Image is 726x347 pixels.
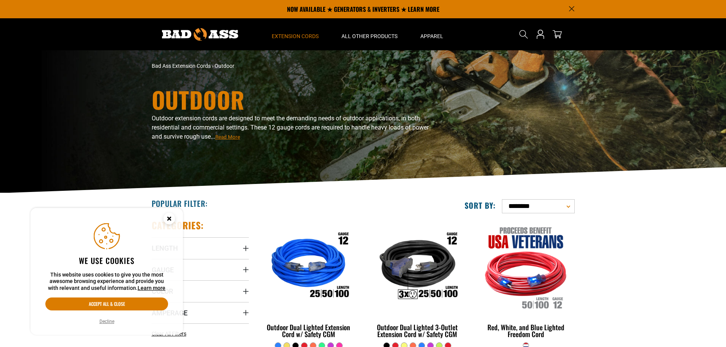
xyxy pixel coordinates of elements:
[260,18,330,50] summary: Extension Cords
[97,318,117,325] button: Decline
[465,200,496,210] label: Sort by:
[215,134,240,140] span: Read More
[518,28,530,40] summary: Search
[152,280,249,302] summary: Color
[261,223,357,311] img: Outdoor Dual Lighted Extension Cord w/ Safety CGM
[420,33,443,40] span: Apparel
[152,63,211,69] a: Bad Ass Extension Cords
[212,63,213,69] span: ›
[45,272,168,292] p: This website uses cookies to give you the most awesome browsing experience and provide you with r...
[477,324,574,337] div: Red, White, and Blue Lighted Freedom Cord
[272,33,319,40] span: Extension Cords
[152,115,429,140] span: Outdoor extension cords are designed to meet the demanding needs of outdoor applications, in both...
[152,198,208,208] h2: Popular Filter:
[152,62,430,70] nav: breadcrumbs
[477,219,574,342] a: Red, White, and Blue Lighted Freedom Cord Red, White, and Blue Lighted Freedom Cord
[152,259,249,280] summary: Gauge
[369,324,466,337] div: Outdoor Dual Lighted 3-Outlet Extension Cord w/ Safety CGM
[30,208,183,335] aside: Cookie Consent
[260,324,357,337] div: Outdoor Dual Lighted Extension Cord w/ Safety CGM
[215,63,234,69] span: Outdoor
[152,302,249,323] summary: Amperage
[478,223,574,311] img: Red, White, and Blue Lighted Freedom Cord
[152,88,430,111] h1: Outdoor
[409,18,455,50] summary: Apparel
[152,237,249,259] summary: Length
[341,33,397,40] span: All Other Products
[260,219,357,342] a: Outdoor Dual Lighted Extension Cord w/ Safety CGM Outdoor Dual Lighted Extension Cord w/ Safety CGM
[45,297,168,310] button: Accept all & close
[152,331,186,337] span: Clear All Filters
[330,18,409,50] summary: All Other Products
[369,219,466,342] a: Outdoor Dual Lighted 3-Outlet Extension Cord w/ Safety CGM Outdoor Dual Lighted 3-Outlet Extensio...
[162,28,238,41] img: Bad Ass Extension Cords
[369,223,465,311] img: Outdoor Dual Lighted 3-Outlet Extension Cord w/ Safety CGM
[45,256,168,265] h2: We use cookies
[138,285,165,291] a: Learn more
